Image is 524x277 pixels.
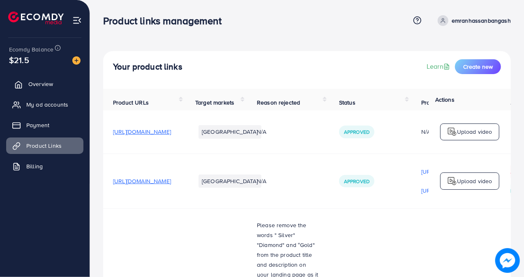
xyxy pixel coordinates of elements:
[9,45,53,54] span: Ecomdy Balance
[421,98,457,107] span: Product video
[455,59,501,74] button: Create new
[6,137,83,154] a: Product Links
[6,76,83,92] a: Overview
[421,167,479,177] p: [URL][DOMAIN_NAME]
[457,127,492,137] p: Upload video
[463,63,493,71] span: Create new
[26,100,68,109] span: My ad accounts
[447,176,457,186] img: logo
[113,177,171,185] span: [URL][DOMAIN_NAME]
[434,15,511,26] a: emranhassanbangash
[495,248,520,273] img: image
[257,177,266,185] span: N/A
[113,128,171,136] span: [URL][DOMAIN_NAME]
[8,12,64,24] img: logo
[6,117,83,133] a: Payment
[447,127,457,137] img: logo
[6,96,83,113] a: My ad accounts
[457,176,492,186] p: Upload video
[199,175,261,188] li: [GEOGRAPHIC_DATA]
[421,186,479,196] p: [URL][DOMAIN_NAME]
[199,125,261,138] li: [GEOGRAPHIC_DATA]
[26,142,62,150] span: Product Links
[9,54,29,66] span: $21.5
[28,80,53,88] span: Overview
[103,15,228,27] h3: Product links management
[339,98,355,107] span: Status
[344,178,369,185] span: Approved
[6,158,83,175] a: Billing
[26,121,49,129] span: Payment
[344,128,369,135] span: Approved
[113,98,149,107] span: Product URLs
[435,95,455,104] span: Actions
[113,62,182,72] h4: Your product links
[427,62,452,71] a: Learn
[195,98,234,107] span: Target markets
[257,98,300,107] span: Reason rejected
[257,128,266,136] span: N/A
[421,128,479,136] div: N/A
[72,56,81,65] img: image
[452,16,511,26] p: emranhassanbangash
[72,16,82,25] img: menu
[26,162,43,170] span: Billing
